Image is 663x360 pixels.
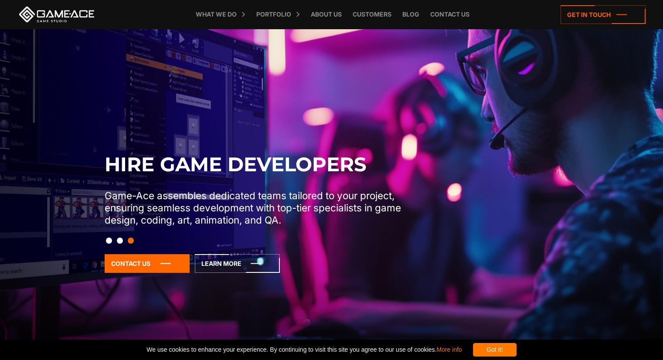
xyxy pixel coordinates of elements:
button: Slide 1 [106,233,112,248]
a: Contact Us [105,254,190,273]
a: More info [436,346,462,353]
button: Slide 3 [128,233,134,248]
span: We use cookies to enhance your experience. By continuing to visit this site you agree to our use ... [146,343,462,357]
a: Get in touch [561,5,646,24]
button: Slide 2 [117,233,123,248]
div: Got it! [473,343,517,357]
p: Game-Ace assembles dedicated teams tailored to your project, ensuring seamless development with t... [105,190,409,226]
a: Learn More [195,254,280,273]
h2: Hire Game Developers [105,151,409,177]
